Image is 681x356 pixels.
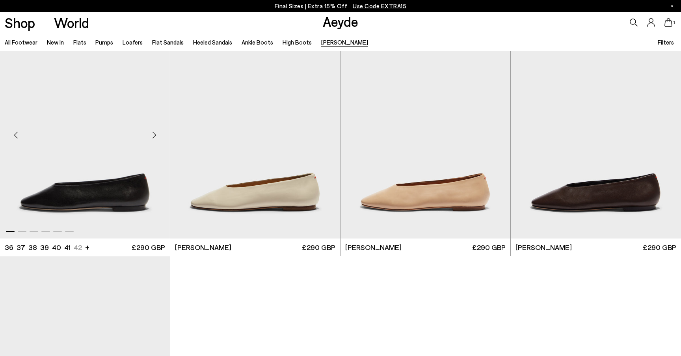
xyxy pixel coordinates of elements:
[17,242,25,252] li: 37
[40,242,49,252] li: 39
[302,242,335,252] span: £290 GBP
[170,25,340,239] img: Kirsten Ballet Flats
[345,242,402,252] span: [PERSON_NAME]
[52,242,61,252] li: 40
[323,13,358,30] a: Aeyde
[5,242,80,252] ul: variant
[658,39,674,46] span: Filters
[664,18,672,27] a: 1
[142,123,166,147] div: Next slide
[515,242,572,252] span: [PERSON_NAME]
[95,39,113,46] a: Pumps
[123,39,143,46] a: Loafers
[643,242,676,252] span: £290 GBP
[672,21,676,25] span: 1
[5,39,37,46] a: All Footwear
[64,242,71,252] li: 41
[511,25,681,239] img: Kirsten Ballet Flats
[321,39,368,46] a: [PERSON_NAME]
[5,242,13,252] li: 36
[511,239,681,256] a: [PERSON_NAME] £290 GBP
[193,39,232,46] a: Heeled Sandals
[5,16,35,30] a: Shop
[47,39,64,46] a: New In
[170,239,340,256] a: [PERSON_NAME] £290 GBP
[175,242,231,252] span: [PERSON_NAME]
[132,242,165,252] span: £290 GBP
[28,242,37,252] li: 38
[472,242,506,252] span: £290 GBP
[283,39,312,46] a: High Boots
[152,39,184,46] a: Flat Sandals
[85,242,89,252] li: +
[340,25,510,239] img: Kirsten Ballet Flats
[242,39,273,46] a: Ankle Boots
[54,16,89,30] a: World
[340,239,510,256] a: [PERSON_NAME] £290 GBP
[353,2,406,9] span: Navigate to /collections/ss25-final-sizes
[275,1,407,11] p: Final Sizes | Extra 15% Off
[73,39,86,46] a: Flats
[4,123,28,147] div: Previous slide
